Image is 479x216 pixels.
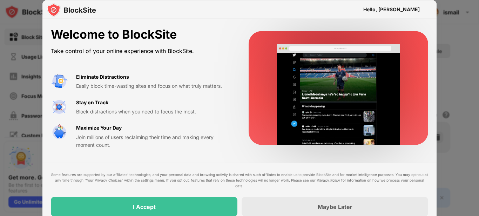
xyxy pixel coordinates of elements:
[51,73,68,90] img: value-avoid-distractions.svg
[76,124,122,132] div: Maximize Your Day
[76,133,232,149] div: Join millions of users reclaiming their time and making every moment count.
[318,203,352,210] div: Maybe Later
[51,27,232,42] div: Welcome to BlockSite
[76,107,232,115] div: Block distractions when you need to focus the most.
[51,124,68,141] img: value-safe-time.svg
[76,98,108,106] div: Stay on Track
[133,203,156,210] div: I Accept
[363,6,420,12] div: Hello, [PERSON_NAME]
[51,46,232,56] div: Take control of your online experience with BlockSite.
[47,3,96,17] img: logo-blocksite.svg
[317,178,340,182] a: Privacy Policy
[76,82,232,90] div: Easily block time-wasting sites and focus on what truly matters.
[76,73,129,80] div: Eliminate Distractions
[51,98,68,115] img: value-focus.svg
[51,171,428,188] div: Some features are supported by our affiliates’ technologies, and your personal data and browsing ...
